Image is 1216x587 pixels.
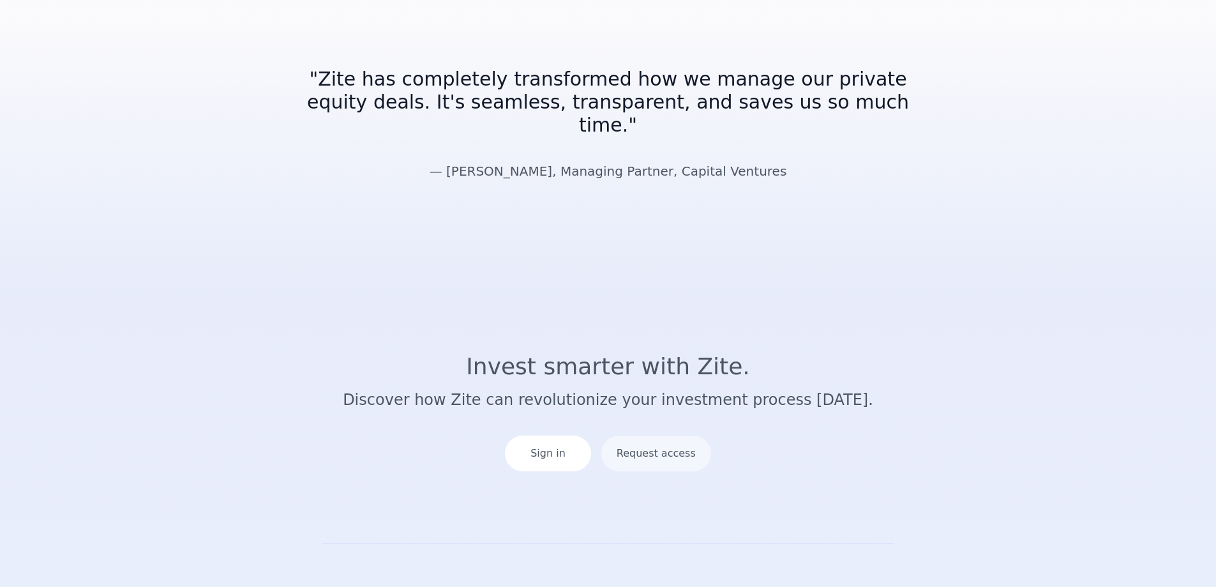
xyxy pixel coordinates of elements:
[601,436,711,471] div: Request access
[505,436,591,471] div: Sign in
[430,164,787,179] cite: — [PERSON_NAME], Managing Partner, Capital Ventures
[505,425,591,482] a: Sign in
[220,354,996,379] h2: Invest smarter with Zite.
[302,68,915,137] blockquote: " Zite has completely transformed how we manage our private equity deals. It's seamless, transpar...
[220,390,996,410] p: Discover how Zite can revolutionize your investment process [DATE].
[601,425,711,482] a: Request access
